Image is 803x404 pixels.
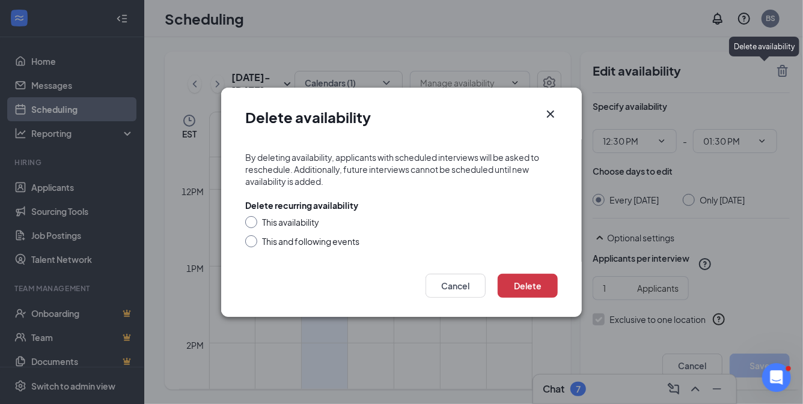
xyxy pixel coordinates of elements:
[426,274,486,298] button: Cancel
[262,216,319,228] div: This availability
[245,107,371,127] h1: Delete availability
[543,107,558,121] svg: Cross
[245,151,558,187] div: By deleting availability, applicants with scheduled interviews will be asked to reschedule. Addit...
[543,107,558,121] button: Close
[498,274,558,298] button: Delete
[729,37,799,56] div: Delete availability
[762,363,791,392] iframe: Intercom live chat
[245,199,358,211] div: Delete recurring availability
[262,235,359,247] div: This and following events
